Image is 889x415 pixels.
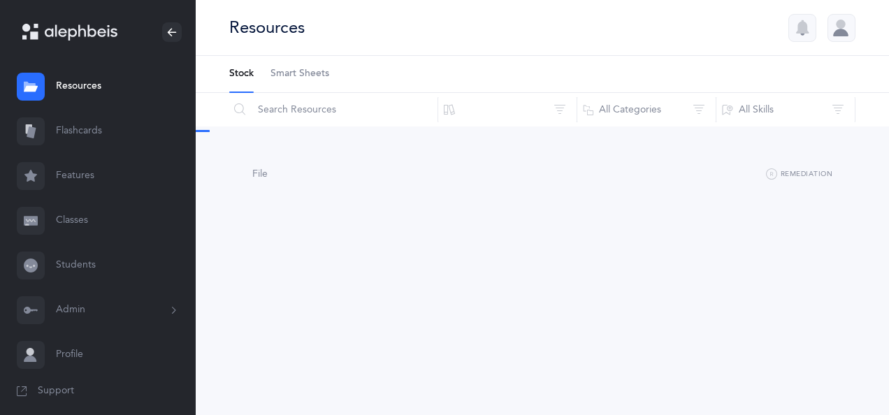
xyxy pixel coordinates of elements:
input: Search Resources [229,93,438,126]
span: Support [38,384,74,398]
div: Resources [229,16,305,39]
button: All Skills [716,93,855,126]
span: Smart Sheets [270,67,329,81]
button: All Categories [577,93,716,126]
button: Remediation [766,166,832,183]
span: File [252,168,268,180]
